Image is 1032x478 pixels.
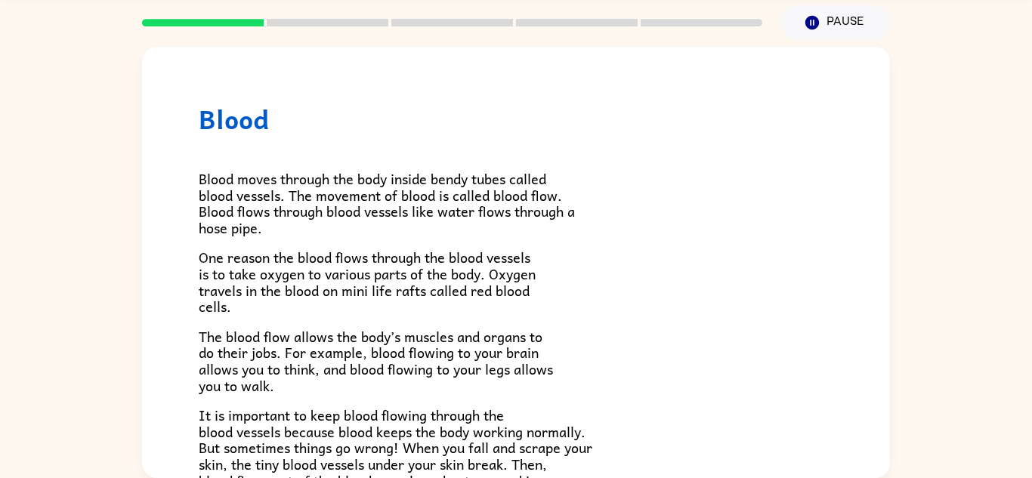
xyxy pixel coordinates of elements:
span: The blood flow allows the body’s muscles and organs to do their jobs. For example, blood flowing ... [199,325,553,396]
span: One reason the blood flows through the blood vessels is to take oxygen to various parts of the bo... [199,246,536,317]
h1: Blood [199,103,833,134]
span: Blood moves through the body inside bendy tubes called blood vessels. The movement of blood is ca... [199,168,575,239]
button: Pause [780,5,890,40]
